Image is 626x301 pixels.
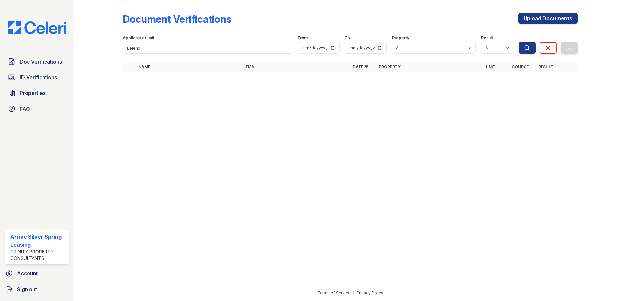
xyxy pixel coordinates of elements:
[5,87,69,100] a: Properties
[3,21,72,34] img: CE_Logo_Blue-a8612792a0a2168367f1c8372b55b34899dd931a85d93a1a3d3e32e68fde9ad4.png
[518,13,578,24] a: Upload Documents
[392,35,409,41] label: Property
[123,35,154,41] label: Applicant or unit
[17,270,38,277] span: Account
[538,64,554,69] a: Result
[481,35,493,41] label: Result
[512,64,529,69] a: Source
[123,13,231,25] div: Document Verifications
[20,58,62,66] span: Doc Verifications
[123,42,292,54] input: Search by name, email, or unit number
[10,233,66,249] div: Arrive Silver Spring Leasing
[20,73,57,81] span: ID Verifications
[17,285,37,293] span: Sign out
[5,102,69,115] a: FAQ
[353,291,354,295] div: |
[5,55,69,68] a: Doc Verifications
[138,64,150,69] a: Name
[3,283,72,296] a: Sign out
[486,64,496,69] a: Unit
[353,64,368,69] a: Date ▼
[357,291,383,295] a: Privacy Policy
[345,35,350,41] label: To
[3,267,72,280] a: Account
[5,71,69,84] a: ID Verifications
[317,291,351,295] a: Terms of Service
[379,64,401,69] a: Property
[598,275,619,294] iframe: chat widget
[246,64,258,69] a: Email
[20,89,46,97] span: Properties
[20,105,30,113] span: FAQ
[10,249,66,262] div: Trinity Property Consultants
[298,35,308,41] label: From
